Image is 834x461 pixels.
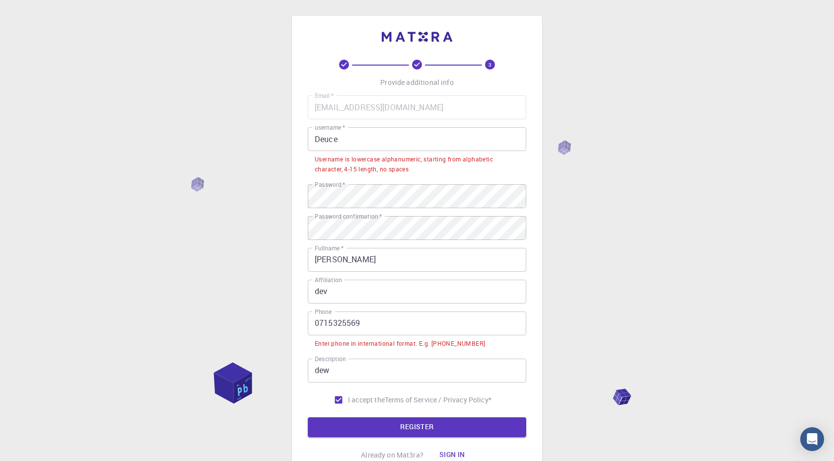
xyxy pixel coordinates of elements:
[315,244,344,252] label: Fullname
[315,276,342,284] label: Affiliation
[315,355,346,363] label: Description
[488,61,491,68] text: 3
[315,91,334,100] label: Email
[315,180,345,189] label: Password
[315,212,382,221] label: Password confirmation
[315,339,485,349] div: Enter phone in international format. E.g. [PHONE_NUMBER]
[800,427,824,451] div: Open Intercom Messenger
[315,123,345,132] label: username
[385,395,491,405] p: Terms of Service / Privacy Policy *
[380,77,453,87] p: Provide additional info
[308,417,526,437] button: REGISTER
[315,307,332,316] label: Phone
[348,395,385,405] span: I accept the
[385,395,491,405] a: Terms of Service / Privacy Policy*
[315,154,519,174] div: Username is lowercase alphanumeric, starting from alphabetic character, 4-15 length, no spaces
[361,450,423,460] p: Already on Mat3ra?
